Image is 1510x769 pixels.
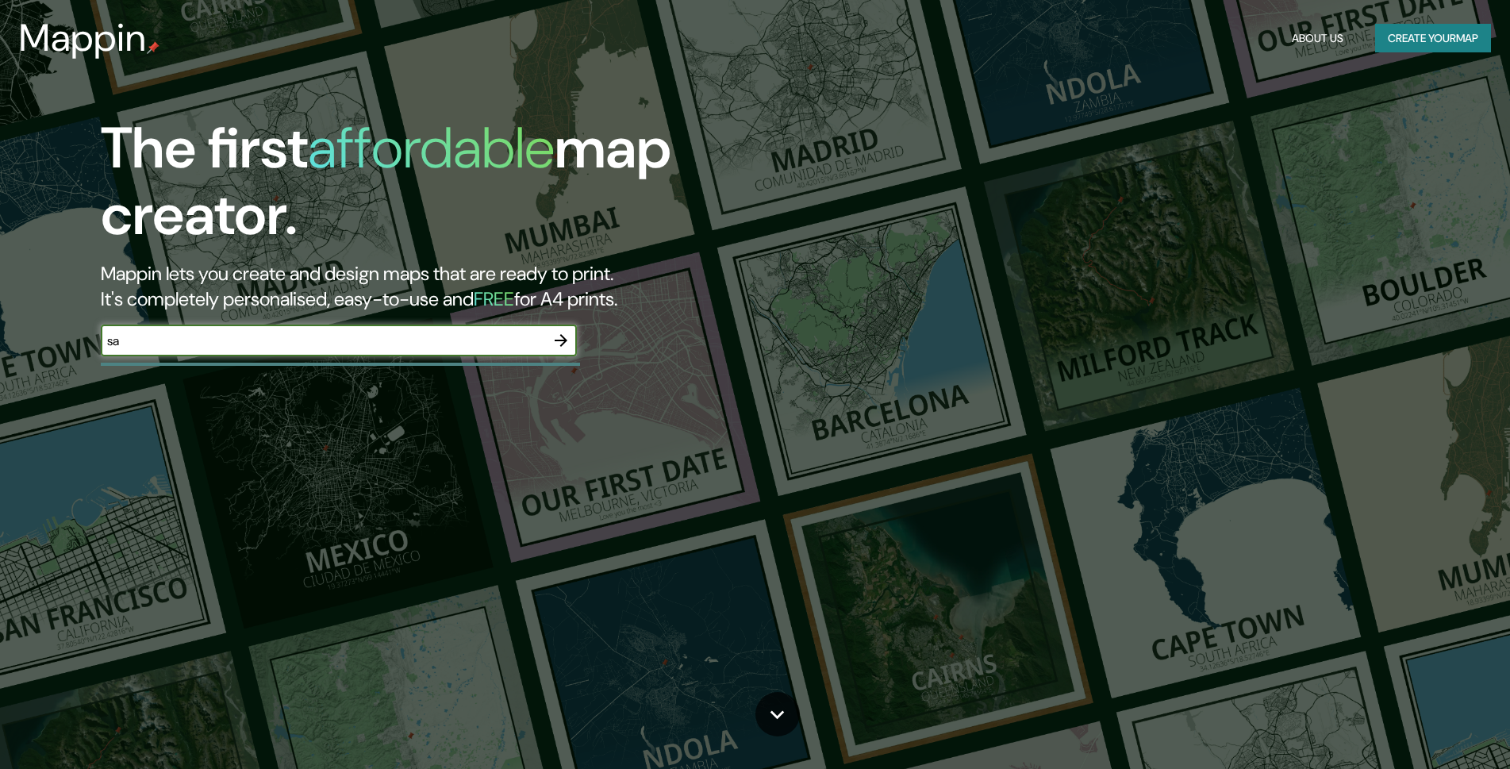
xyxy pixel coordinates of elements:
h2: Mappin lets you create and design maps that are ready to print. It's completely personalised, eas... [101,261,856,312]
h1: The first map creator. [101,115,856,261]
img: mappin-pin [147,41,159,54]
iframe: Help widget launcher [1369,707,1493,752]
input: Choose your favourite place [101,332,545,350]
h1: affordable [308,111,555,185]
h3: Mappin [19,16,147,60]
button: Create yourmap [1375,24,1491,53]
button: About Us [1285,24,1350,53]
h5: FREE [474,286,514,311]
